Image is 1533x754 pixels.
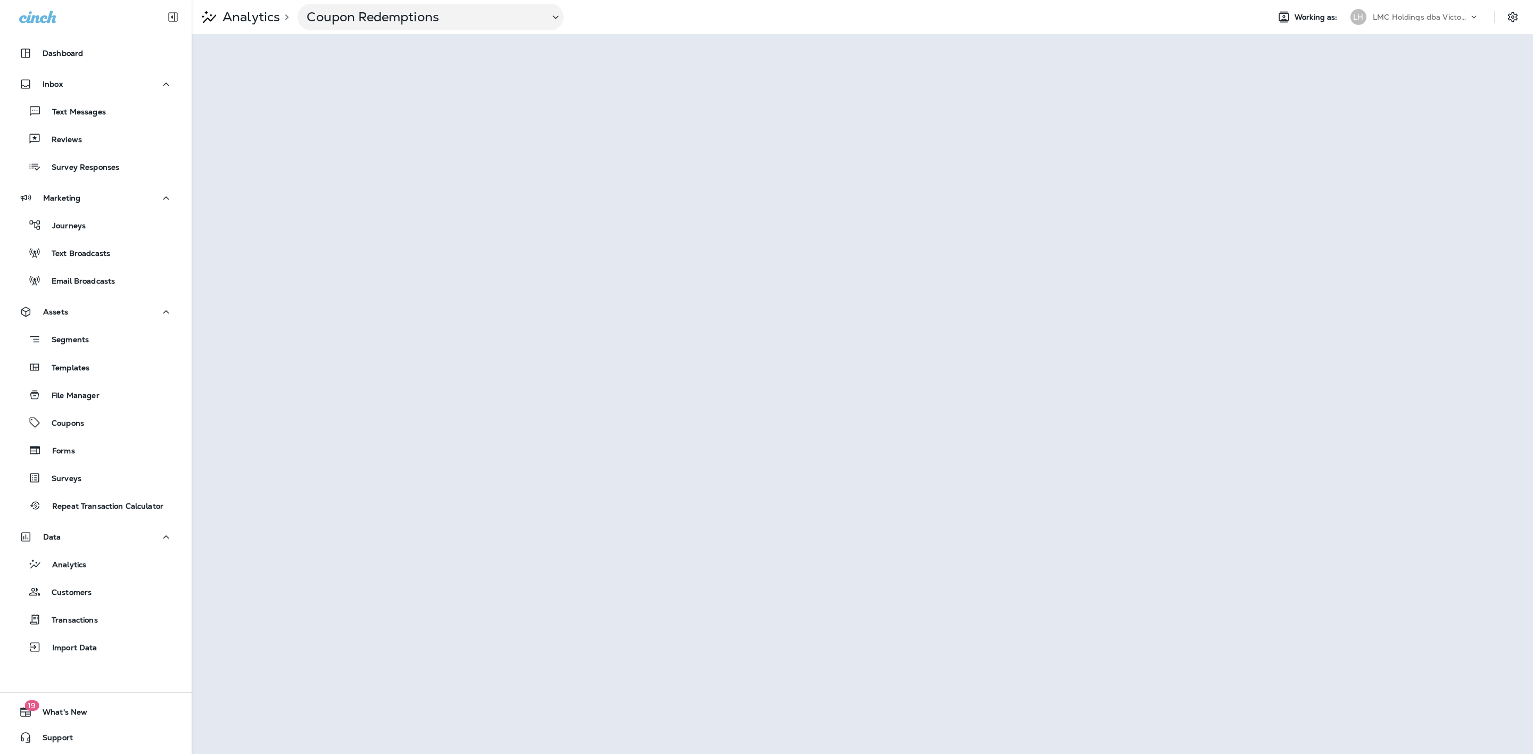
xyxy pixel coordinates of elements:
[42,221,86,231] p: Journeys
[41,474,81,484] p: Surveys
[11,553,181,575] button: Analytics
[42,107,106,118] p: Text Messages
[11,608,181,631] button: Transactions
[11,701,181,723] button: 19What's New
[11,155,181,178] button: Survey Responses
[11,100,181,122] button: Text Messages
[41,163,119,173] p: Survey Responses
[42,643,97,653] p: Import Data
[11,494,181,517] button: Repeat Transaction Calculator
[41,249,110,259] p: Text Broadcasts
[32,708,87,720] span: What's New
[43,194,80,202] p: Marketing
[11,214,181,236] button: Journeys
[41,135,82,145] p: Reviews
[11,73,181,95] button: Inbox
[41,335,89,346] p: Segments
[41,616,98,626] p: Transactions
[11,328,181,351] button: Segments
[307,9,541,25] p: Coupon Redemptions
[11,727,181,748] button: Support
[43,308,68,316] p: Assets
[41,588,92,598] p: Customers
[11,242,181,264] button: Text Broadcasts
[43,80,63,88] p: Inbox
[43,49,83,57] p: Dashboard
[43,533,61,541] p: Data
[11,187,181,209] button: Marketing
[11,43,181,64] button: Dashboard
[1350,9,1366,25] div: LH
[32,733,73,746] span: Support
[42,502,163,512] p: Repeat Transaction Calculator
[11,411,181,434] button: Coupons
[41,419,84,429] p: Coupons
[11,356,181,378] button: Templates
[11,526,181,548] button: Data
[11,467,181,489] button: Surveys
[11,384,181,406] button: File Manager
[158,6,188,28] button: Collapse Sidebar
[11,128,181,150] button: Reviews
[11,581,181,603] button: Customers
[11,636,181,658] button: Import Data
[11,301,181,322] button: Assets
[218,9,280,25] p: Analytics
[1503,7,1522,27] button: Settings
[41,391,100,401] p: File Manager
[41,277,115,287] p: Email Broadcasts
[41,363,89,374] p: Templates
[24,700,39,711] span: 19
[1295,13,1340,22] span: Working as:
[11,269,181,292] button: Email Broadcasts
[280,13,289,21] p: >
[42,446,75,457] p: Forms
[42,560,86,570] p: Analytics
[11,439,181,461] button: Forms
[1373,13,1469,21] p: LMC Holdings dba Victory Lane Quick Oil Change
